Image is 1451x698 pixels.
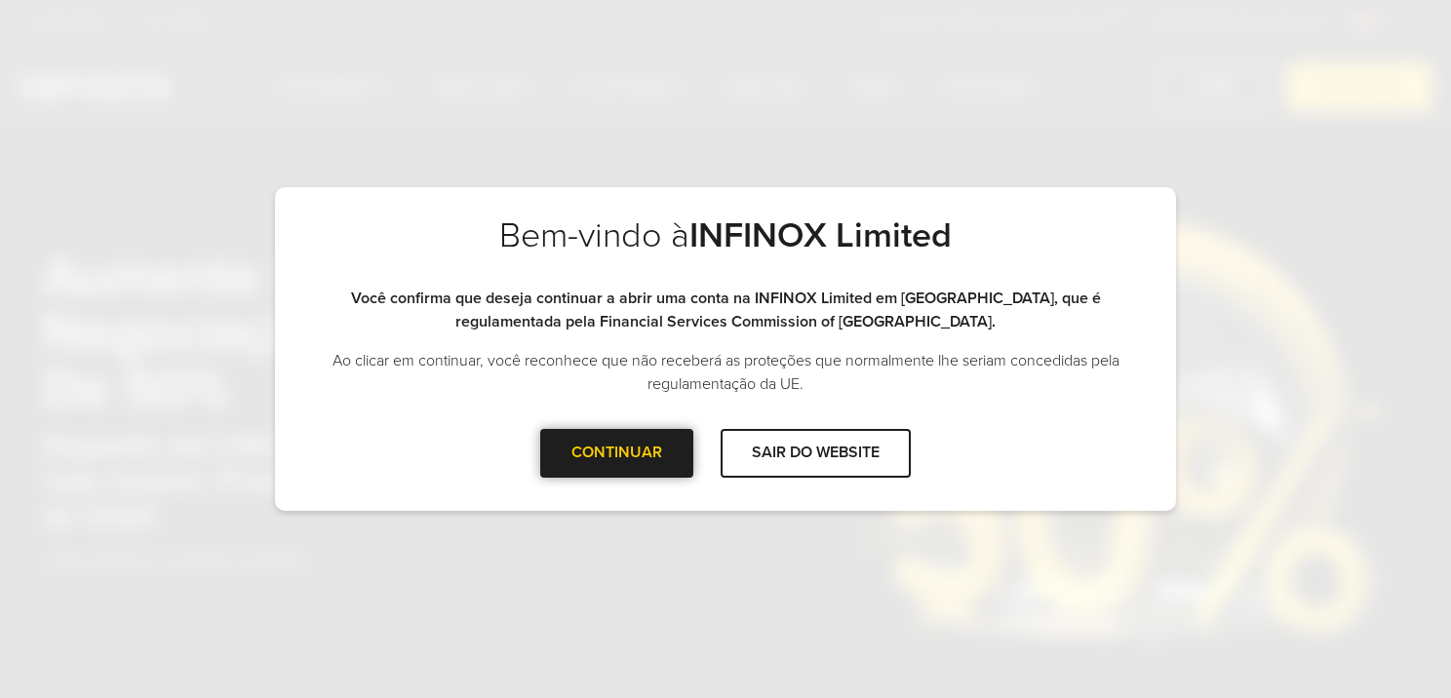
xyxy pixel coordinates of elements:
[314,349,1137,396] p: Ao clicar em continuar, você reconhece que não receberá as proteções que normalmente lhe seriam c...
[314,214,1137,287] h2: Bem-vindo à
[351,289,1101,331] strong: Você confirma que deseja continuar a abrir uma conta na INFINOX Limited em [GEOGRAPHIC_DATA], que...
[721,429,911,477] div: SAIR DO WEBSITE
[689,214,952,256] strong: INFINOX Limited
[540,429,693,477] div: CONTINUAR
